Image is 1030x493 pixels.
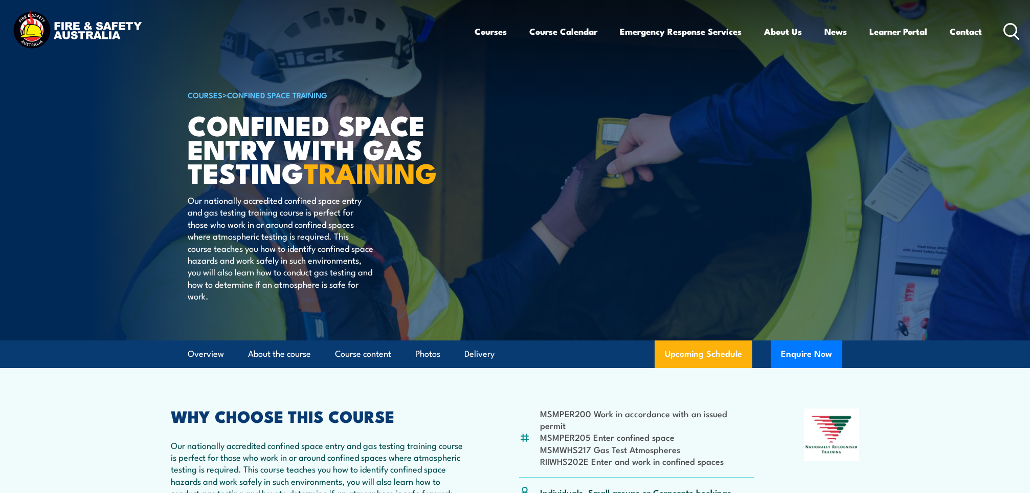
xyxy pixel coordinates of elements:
[764,18,802,45] a: About Us
[335,340,391,368] a: Course content
[540,408,754,432] li: MSMPER200 Work in accordance with an issued permit
[540,431,754,443] li: MSMPER205 Enter confined space
[188,113,440,184] h1: Confined Space Entry with Gas Testing
[804,409,859,461] img: Nationally Recognised Training logo.
[771,340,842,368] button: Enquire Now
[464,340,495,368] a: Delivery
[540,443,754,455] li: MSMWHS217 Gas Test Atmospheres
[824,18,847,45] a: News
[529,18,597,45] a: Course Calendar
[227,89,327,100] a: Confined Space Training
[171,409,469,423] h2: WHY CHOOSE THIS COURSE
[950,18,982,45] a: Contact
[304,151,437,193] strong: TRAINING
[188,340,224,368] a: Overview
[540,455,754,467] li: RIIWHS202E Enter and work in confined spaces
[655,340,752,368] a: Upcoming Schedule
[475,18,507,45] a: Courses
[188,194,374,302] p: Our nationally accredited confined space entry and gas testing training course is perfect for tho...
[188,89,222,100] a: COURSES
[188,89,440,101] h6: >
[248,340,311,368] a: About the course
[620,18,742,45] a: Emergency Response Services
[415,340,440,368] a: Photos
[869,18,927,45] a: Learner Portal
